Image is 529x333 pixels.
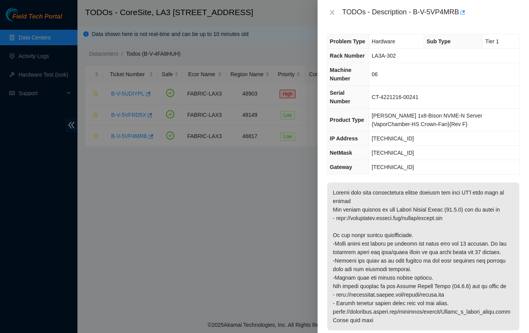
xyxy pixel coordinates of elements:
div: TODOs - Description - B-V-5VP4MRB [342,6,520,19]
span: Hardware [372,38,395,44]
span: Problem Type [330,38,366,44]
span: Serial Number [330,90,350,104]
span: NetMask [330,150,352,156]
span: IP Address [330,135,358,142]
span: [TECHNICAL_ID] [372,164,414,170]
span: Sub Type [427,38,451,44]
span: CT-4221216-00241 [372,94,419,100]
span: [PERSON_NAME] 1x8-Bison NVME-N Server {VaporChamber-HS Crown-Fan}{Rev F} [372,113,483,127]
span: Product Type [330,117,364,123]
span: close [329,9,335,15]
p: Loremi dolo sita consectetura elitse doeiusm tem inci UT'l etdo magn al enimad Min veniam quisnos... [327,183,519,330]
span: [TECHNICAL_ID] [372,135,414,142]
span: LA3A-302 [372,53,396,59]
span: [TECHNICAL_ID] [372,150,414,156]
button: Close [327,9,338,16]
span: 06 [372,71,378,77]
span: Rack Number [330,53,365,59]
span: Machine Number [330,67,352,82]
span: Gateway [330,164,352,170]
span: Tier 1 [485,38,499,44]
